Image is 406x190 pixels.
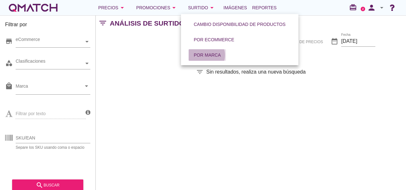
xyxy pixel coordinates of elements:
i: arrow_drop_down [83,82,90,90]
text: 2 [362,7,364,10]
i: arrow_drop_down [208,4,216,12]
i: arrow_drop_down [118,4,126,12]
i: redeem [349,4,359,11]
i: filter_list [196,68,204,76]
button: Precios [93,1,131,14]
button: Por marca [189,49,226,61]
i: search [36,181,43,189]
span: Imágenes [223,4,247,12]
button: Cambio disponibilidad de productos [189,19,291,30]
div: buscar [17,181,78,189]
a: 2 [361,7,365,11]
i: category [5,59,13,67]
i: person [365,3,378,12]
i: date_range [331,37,338,45]
button: Surtido [183,1,221,14]
input: Fecha [341,36,375,46]
i: arrow_drop_down [170,4,178,12]
a: white-qmatch-logo [8,1,59,14]
a: Imágenes [221,1,250,14]
div: Por eCommerce [194,36,234,43]
a: Cambio disponibilidad de productos [186,17,293,32]
a: Por eCommerce [186,32,242,47]
div: Promociones [136,4,178,12]
span: Reportes [252,4,277,12]
button: Promociones [131,1,183,14]
a: Por marca [186,47,229,63]
div: Surtido [188,4,216,12]
i: local_mall [5,82,13,90]
i: arrow_drop_down [378,4,386,12]
h2: Análisis de surtido por ecommerce [110,18,247,28]
a: Reportes [250,1,279,14]
div: Por marca [194,52,221,59]
div: Precios [98,4,126,12]
i: store [5,37,13,45]
h3: Filtrar por [5,21,90,31]
span: Sin resultados, realiza una nueva búsqueda [206,68,305,76]
button: Por eCommerce [189,34,239,45]
div: Cambio disponibilidad de productos [194,21,286,28]
div: Separe los SKU usando coma o espacio [16,146,90,149]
